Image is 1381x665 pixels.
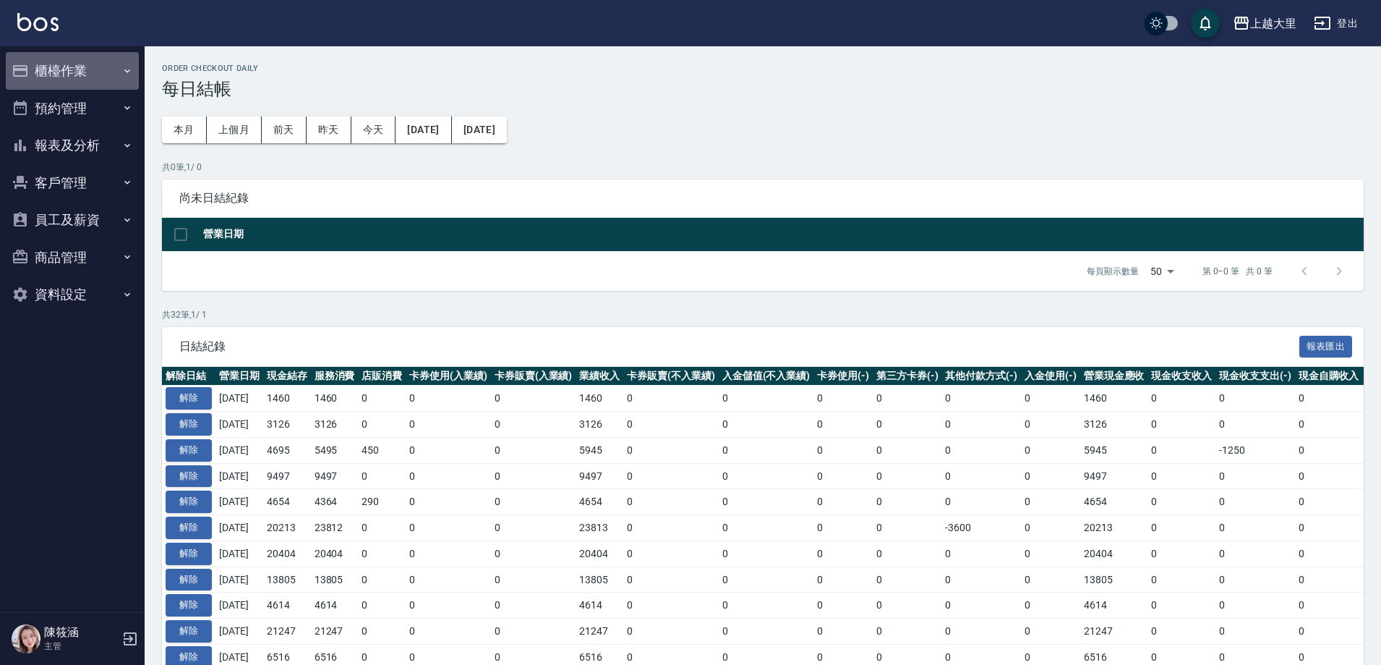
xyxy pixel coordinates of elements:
td: 20213 [1080,515,1148,541]
td: [DATE] [215,463,263,489]
td: 21247 [263,619,311,645]
td: 0 [1215,515,1295,541]
img: Logo [17,13,59,31]
td: 0 [1147,593,1215,619]
td: 0 [1147,489,1215,515]
th: 解除日結 [162,367,215,386]
button: 解除 [166,439,212,462]
th: 卡券販賣(入業績) [491,367,576,386]
td: 3126 [1080,412,1148,438]
td: 4614 [576,593,623,619]
td: 0 [406,463,491,489]
td: 0 [873,593,942,619]
button: 解除 [166,594,212,617]
td: 0 [491,437,576,463]
td: 0 [1215,489,1295,515]
td: 21247 [576,619,623,645]
button: 員工及薪資 [6,201,139,239]
td: 4695 [263,437,311,463]
td: 9497 [576,463,623,489]
td: 0 [406,412,491,438]
td: 0 [941,463,1021,489]
td: 9497 [311,463,359,489]
td: 0 [1021,593,1080,619]
td: 0 [1295,463,1363,489]
td: [DATE] [215,515,263,541]
td: 5495 [311,437,359,463]
img: Person [12,624,40,653]
td: 0 [813,386,873,412]
td: 0 [719,619,814,645]
td: 0 [1021,541,1080,567]
button: 櫃檯作業 [6,52,139,90]
td: 0 [358,412,406,438]
td: 0 [1215,386,1295,412]
td: 0 [406,386,491,412]
td: 1460 [263,386,311,412]
p: 共 0 筆, 1 / 0 [162,161,1364,174]
td: 0 [406,437,491,463]
td: 1460 [576,386,623,412]
td: 9497 [263,463,311,489]
td: 13805 [311,567,359,593]
td: 23812 [311,515,359,541]
p: 共 32 筆, 1 / 1 [162,308,1364,321]
td: [DATE] [215,567,263,593]
td: 0 [1021,412,1080,438]
td: 0 [1021,619,1080,645]
td: 5945 [576,437,623,463]
td: 0 [358,567,406,593]
button: 解除 [166,413,212,436]
td: 0 [358,463,406,489]
td: 0 [719,489,814,515]
td: 0 [1021,515,1080,541]
td: 0 [813,567,873,593]
td: 0 [873,541,942,567]
td: 0 [873,619,942,645]
button: 本月 [162,117,207,143]
button: 上個月 [207,117,262,143]
td: 0 [813,463,873,489]
td: [DATE] [215,619,263,645]
td: 0 [623,567,719,593]
button: 解除 [166,517,212,539]
th: 卡券販賣(不入業績) [623,367,719,386]
th: 卡券使用(入業績) [406,367,491,386]
p: 每頁顯示數量 [1087,265,1139,278]
th: 現金自購收入 [1295,367,1363,386]
td: 0 [358,619,406,645]
td: 0 [1215,593,1295,619]
td: 0 [1295,515,1363,541]
td: 0 [719,541,814,567]
td: 3126 [263,412,311,438]
td: 13805 [576,567,623,593]
td: 0 [941,412,1021,438]
h5: 陳筱涵 [44,625,118,640]
td: 0 [406,515,491,541]
td: 4654 [576,489,623,515]
button: 客戶管理 [6,164,139,202]
td: 4614 [1080,593,1148,619]
p: 主管 [44,640,118,653]
th: 入金使用(-) [1021,367,1080,386]
td: 3126 [576,412,623,438]
td: 0 [941,593,1021,619]
button: 報表匯出 [1299,336,1353,358]
button: 昨天 [307,117,351,143]
td: 0 [1295,567,1363,593]
span: 尚未日結紀錄 [179,191,1346,206]
td: 450 [358,437,406,463]
td: 20213 [263,515,311,541]
td: 4654 [1080,489,1148,515]
th: 營業日期 [215,367,263,386]
td: [DATE] [215,593,263,619]
th: 其他付款方式(-) [941,367,1021,386]
th: 卡券使用(-) [813,367,873,386]
td: 0 [719,567,814,593]
button: 解除 [166,387,212,410]
span: 日結紀錄 [179,339,1299,354]
td: 290 [358,489,406,515]
td: 13805 [263,567,311,593]
td: 0 [1147,437,1215,463]
td: 23813 [576,515,623,541]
